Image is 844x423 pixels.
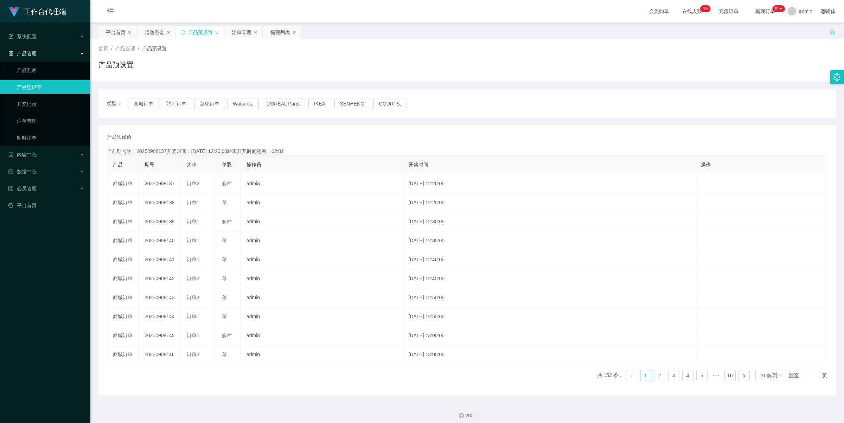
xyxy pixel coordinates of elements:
[373,98,407,109] button: COURTS.
[128,31,132,35] i: 图标: close
[107,307,139,326] td: 商城订单
[113,162,123,167] span: 产品
[107,231,139,250] td: 商城订单
[459,413,464,418] i: 图标: copyright
[96,412,838,419] div: 2021
[8,169,13,174] i: 图标: check-circle-o
[241,326,403,345] td: admin
[128,98,159,109] button: 商城订单
[139,345,181,364] td: 20250908146
[222,314,227,319] span: 单
[778,373,782,378] i: 图标: down
[679,9,705,14] span: 在线人数
[17,63,84,77] a: 产品列表
[139,231,181,250] td: 20250908140
[139,212,181,231] td: 20250908139
[187,238,199,243] span: 订单1
[187,333,199,338] span: 订单1
[738,370,750,381] li: 下一页
[403,231,696,250] td: [DATE] 12:35:00
[270,26,290,39] div: 提现列表
[8,186,13,191] i: 图标: table
[139,193,181,212] td: 20250908138
[194,98,225,109] button: 兑现订单
[139,326,181,345] td: 20250908145
[187,200,199,205] span: 订单1
[241,288,403,307] td: admin
[98,59,134,70] h1: 产品预设置
[187,295,199,300] span: 订单2
[241,307,403,326] td: admin
[683,370,693,381] a: 4
[254,31,258,35] i: 图标: close
[107,345,139,364] td: 商城订单
[222,200,227,205] span: 单
[8,169,37,174] span: 数据中心
[241,174,403,193] td: admin
[8,198,84,212] a: 图标: dashboard平台首页
[710,370,722,381] span: •••
[597,370,623,381] li: 共 152 条，
[187,352,199,357] span: 订单2
[107,212,139,231] td: 商城订单
[403,345,696,364] td: [DATE] 13:05:00
[107,133,132,141] span: 产品预设值
[17,114,84,128] a: 注单管理
[703,5,705,12] p: 1
[710,370,722,381] li: 向后 5 页
[626,370,637,381] li: 上一页
[403,288,696,307] td: [DATE] 12:50:00
[188,26,213,39] div: 产品预设置
[139,174,181,193] td: 20250908137
[232,26,251,39] div: 注单管理
[669,370,679,381] a: 3
[24,0,66,23] h1: 工作台代理端
[292,31,296,35] i: 图标: close
[8,8,66,14] a: 工作台代理端
[241,193,403,212] td: admin
[752,9,779,14] span: 提现订单
[403,326,696,345] td: [DATE] 13:00:00
[697,370,707,381] a: 5
[261,98,306,109] button: L'ORÉAL Paris.
[227,98,259,109] button: Watsons.
[403,174,696,193] td: [DATE] 12:20:00
[640,370,651,381] a: 1
[107,269,139,288] td: 商城订单
[17,97,84,111] a: 开奖记录
[145,26,164,39] div: 赠送彩金
[403,193,696,212] td: [DATE] 12:25:00
[139,250,181,269] td: 20250908141
[107,250,139,269] td: 商城订单
[772,5,785,12] sup: 1110
[180,30,185,35] i: 图标: sync
[139,288,181,307] td: 20250908143
[139,307,181,326] td: 20250908144
[742,374,746,378] i: 图标: right
[107,98,128,109] span: 类型：
[833,73,841,81] i: 图标: setting
[241,231,403,250] td: admin
[403,269,696,288] td: [DATE] 12:45:00
[241,269,403,288] td: admin
[187,257,199,262] span: 订单1
[308,98,332,109] button: IKEA.
[8,51,37,56] span: 产品管理
[166,31,171,35] i: 图标: close
[107,148,827,155] div: 当前期号为：20250908137开奖时间：[DATE] 12:20:00距离开奖时间还有：02:02
[403,212,696,231] td: [DATE] 12:30:00
[222,257,227,262] span: 单
[222,238,227,243] span: 单
[142,46,167,51] span: 产品预设置
[222,352,227,357] span: 单
[701,162,711,167] span: 操作
[409,162,428,167] span: 开奖时间
[654,370,665,381] a: 2
[789,370,827,381] div: 跳至 页
[222,295,227,300] span: 单
[241,212,403,231] td: admin
[107,174,139,193] td: 商城订单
